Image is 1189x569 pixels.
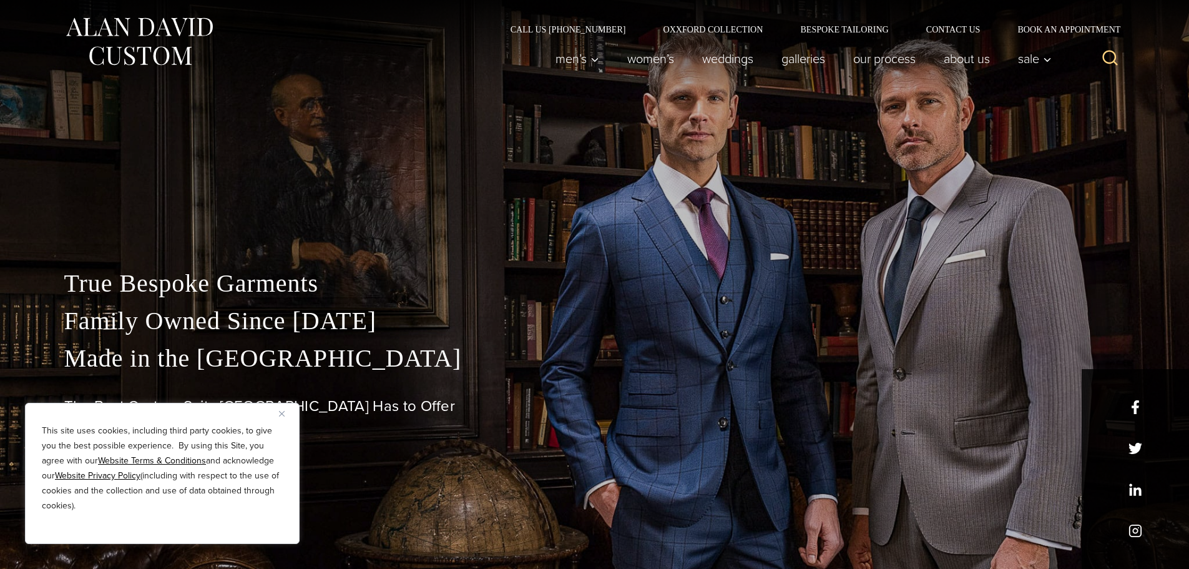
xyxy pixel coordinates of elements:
h1: The Best Custom Suits [GEOGRAPHIC_DATA] Has to Offer [64,397,1125,415]
a: Call Us [PHONE_NUMBER] [492,25,645,34]
button: Close [279,406,294,421]
a: Our Process [839,46,929,71]
a: Oxxford Collection [644,25,781,34]
nav: Secondary Navigation [492,25,1125,34]
a: Website Privacy Policy [55,469,140,482]
nav: Primary Navigation [541,46,1058,71]
span: Sale [1018,52,1052,65]
span: Men’s [555,52,599,65]
a: Book an Appointment [999,25,1125,34]
a: About Us [929,46,1004,71]
a: Contact Us [908,25,999,34]
a: Galleries [767,46,839,71]
a: Bespoke Tailoring [781,25,907,34]
img: Alan David Custom [64,14,214,69]
p: True Bespoke Garments Family Owned Since [DATE] Made in the [GEOGRAPHIC_DATA] [64,265,1125,377]
p: This site uses cookies, including third party cookies, to give you the best possible experience. ... [42,423,283,513]
a: Women’s [613,46,688,71]
a: weddings [688,46,767,71]
img: Close [279,411,285,417]
a: Website Terms & Conditions [98,454,206,467]
button: View Search Form [1095,44,1125,74]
